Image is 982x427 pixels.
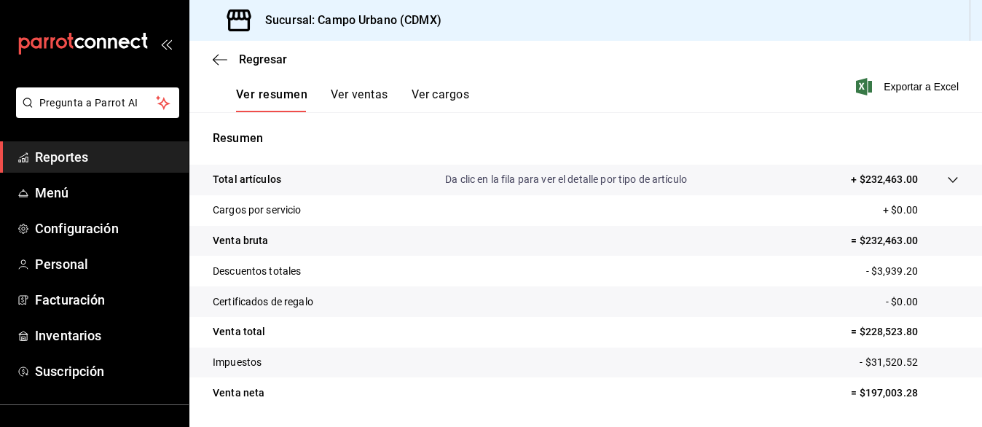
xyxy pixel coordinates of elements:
p: Venta total [213,324,265,340]
p: = $232,463.00 [851,233,959,248]
span: Suscripción [35,361,177,381]
button: open_drawer_menu [160,38,172,50]
span: Personal [35,254,177,274]
button: Ver cargos [412,87,470,112]
p: Venta neta [213,385,264,401]
button: Regresar [213,52,287,66]
p: Da clic en la fila para ver el detalle por tipo de artículo [445,172,687,187]
p: + $232,463.00 [851,172,918,187]
p: = $197,003.28 [851,385,959,401]
p: Cargos por servicio [213,203,302,218]
p: = $228,523.80 [851,324,959,340]
button: Exportar a Excel [859,78,959,95]
span: Pregunta a Parrot AI [39,95,157,111]
p: - $3,939.20 [866,264,959,279]
p: Certificados de regalo [213,294,313,310]
div: navigation tabs [236,87,469,112]
p: Descuentos totales [213,264,301,279]
p: Venta bruta [213,233,268,248]
h3: Sucursal: Campo Urbano (CDMX) [254,12,441,29]
span: Menú [35,183,177,203]
button: Pregunta a Parrot AI [16,87,179,118]
p: Impuestos [213,355,262,370]
a: Pregunta a Parrot AI [10,106,179,121]
p: - $0.00 [886,294,959,310]
p: - $31,520.52 [860,355,959,370]
p: + $0.00 [883,203,959,218]
p: Resumen [213,130,959,147]
span: Configuración [35,219,177,238]
button: Ver ventas [331,87,388,112]
span: Facturación [35,290,177,310]
span: Inventarios [35,326,177,345]
button: Ver resumen [236,87,307,112]
p: Total artículos [213,172,281,187]
span: Regresar [239,52,287,66]
span: Reportes [35,147,177,167]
